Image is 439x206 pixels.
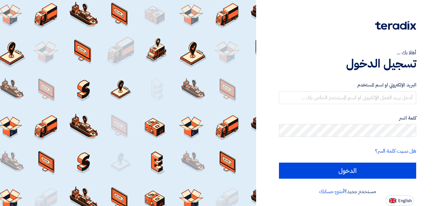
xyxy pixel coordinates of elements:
label: كلمة السر [279,114,416,122]
label: البريد الإلكتروني او اسم المستخدم [279,81,416,89]
input: أدخل بريد العمل الإلكتروني او اسم المستخدم الخاص بك ... [279,91,416,104]
button: English [385,195,414,206]
img: en-US.png [389,198,396,203]
img: Teradix logo [375,21,416,30]
span: English [398,199,412,203]
input: الدخول [279,163,416,179]
a: هل نسيت كلمة السر؟ [375,147,416,155]
div: أهلا بك ... [279,49,416,57]
h1: تسجيل الدخول [279,57,416,71]
a: أنشئ حسابك [319,188,345,195]
div: مستخدم جديد؟ [279,188,416,195]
